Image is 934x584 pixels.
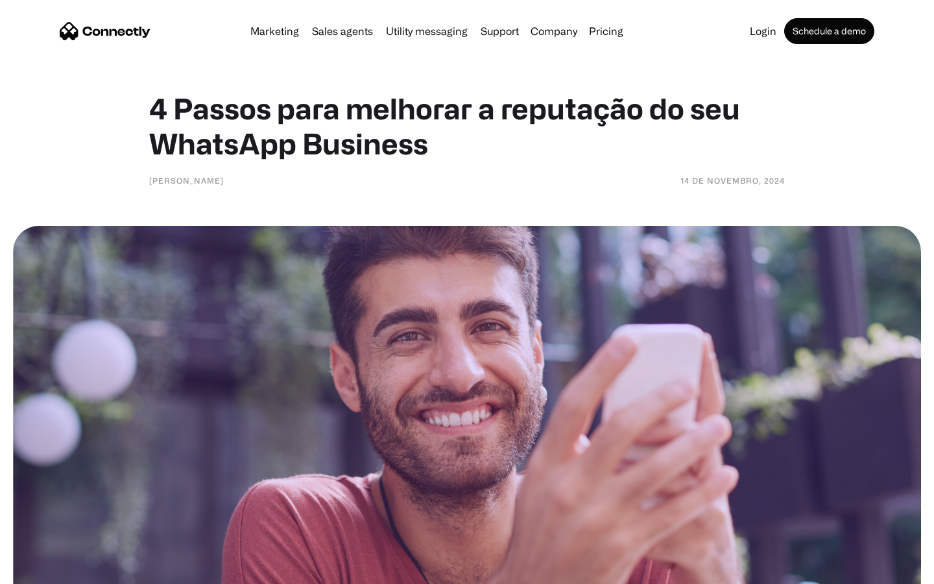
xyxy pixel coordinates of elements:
[13,561,78,579] aside: Language selected: English
[584,26,629,36] a: Pricing
[475,26,524,36] a: Support
[245,26,304,36] a: Marketing
[26,561,78,579] ul: Language list
[784,18,874,44] a: Schedule a demo
[745,26,782,36] a: Login
[149,91,785,161] h1: 4 Passos para melhorar a reputação do seu WhatsApp Business
[531,22,577,40] div: Company
[680,174,785,187] div: 14 de novembro, 2024
[307,26,378,36] a: Sales agents
[381,26,473,36] a: Utility messaging
[149,174,224,187] div: [PERSON_NAME]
